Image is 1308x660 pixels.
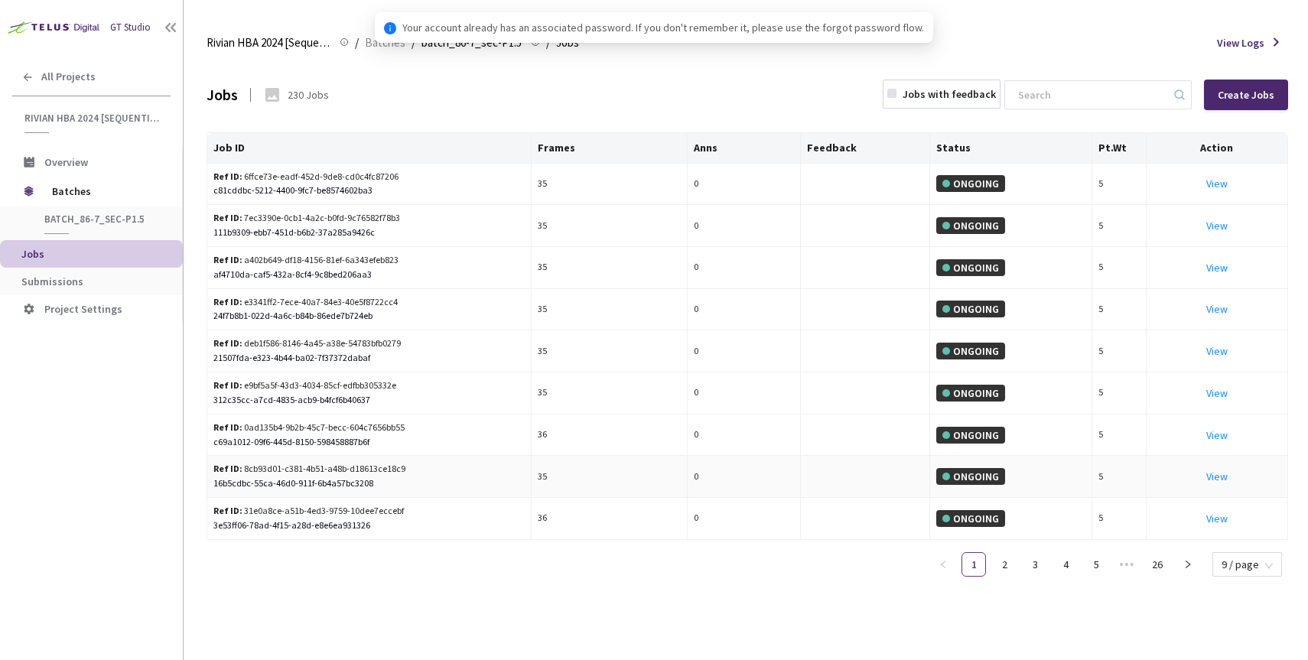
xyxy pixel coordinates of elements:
[936,259,1005,276] div: ONGOING
[688,372,801,415] td: 0
[1206,177,1228,190] a: View
[532,133,688,164] th: Frames
[213,421,242,433] b: Ref ID:
[1009,81,1172,109] input: Search
[931,552,955,577] button: left
[213,296,242,307] b: Ref ID:
[1092,330,1147,372] td: 5
[362,34,408,50] a: Batches
[930,133,1092,164] th: Status
[44,155,88,169] span: Overview
[936,301,1005,317] div: ONGOING
[1176,552,1200,577] button: right
[1092,164,1147,206] td: 5
[532,415,688,457] td: 36
[903,86,996,102] div: Jobs with feedback
[532,164,688,206] td: 35
[1206,261,1228,275] a: View
[1114,552,1139,577] span: •••
[213,337,409,351] div: deb1f586-8146-4a45-a38e-54783bfb0279
[213,462,409,476] div: 8cb93d01-c381-4b51-a48b-d18613ce18c9
[532,330,688,372] td: 35
[110,20,151,35] div: GT Studio
[1145,552,1170,577] li: 26
[21,275,83,288] span: Submissions
[213,379,409,393] div: e9bf5a5f-43d3-4034-85cf-edfbb305332e
[1146,553,1169,576] a: 26
[44,302,122,316] span: Project Settings
[1092,247,1147,289] td: 5
[213,351,525,366] div: 21507fda-e323-4b44-ba02-7f37372dabaf
[207,34,330,52] span: Rivian HBA 2024 [Sequential]
[1206,470,1228,483] a: View
[213,253,409,268] div: a402b649-df18-4156-81ef-6a343efeb823
[402,19,924,36] span: Your account already has an associated password. If you don't remember it, please use the forgot ...
[288,86,329,103] div: 230 Jobs
[1092,456,1147,498] td: 5
[688,498,801,540] td: 0
[532,289,688,331] td: 35
[532,372,688,415] td: 35
[1222,553,1273,576] span: 9 / page
[1206,219,1228,232] a: View
[384,22,396,34] span: info-circle
[213,170,409,184] div: 6ffce73e-eadf-452d-9de8-cd0c4fc87206
[1023,553,1046,576] a: 3
[213,519,525,533] div: 3e53ff06-78ad-4f15-a28d-e8e6ea931326
[213,504,409,519] div: 31e0a8ce-a51b-4ed3-9759-10dee7eccebf
[936,175,1005,192] div: ONGOING
[1084,552,1108,577] li: 5
[688,415,801,457] td: 0
[1085,553,1108,576] a: 5
[962,553,985,576] a: 1
[213,476,525,491] div: 16b5cdbc-55ca-46d0-911f-6b4a57bc3208
[1054,553,1077,576] a: 4
[213,463,242,474] b: Ref ID:
[1206,302,1228,316] a: View
[207,83,238,106] div: Jobs
[939,560,948,569] span: left
[1023,552,1047,577] li: 3
[1147,133,1288,164] th: Action
[213,211,409,226] div: 7ec3390e-0cb1-4a2c-b0fd-9c76582f78b3
[936,427,1005,444] div: ONGOING
[801,133,931,164] th: Feedback
[688,205,801,247] td: 0
[992,552,1017,577] li: 2
[1206,386,1228,400] a: View
[1212,552,1282,571] div: Page Size
[213,254,242,265] b: Ref ID:
[931,552,955,577] li: Previous Page
[936,468,1005,485] div: ONGOING
[688,330,801,372] td: 0
[1176,552,1200,577] li: Next Page
[936,217,1005,234] div: ONGOING
[365,34,405,52] span: Batches
[213,268,525,282] div: af4710da-caf5-432a-8cf4-9c8bed206aa3
[52,176,157,206] span: Batches
[1092,415,1147,457] td: 5
[207,133,532,164] th: Job ID
[213,309,525,323] div: 24f7b8b1-022d-4a6c-b84b-86ede7b724eb
[213,226,525,240] div: 111b9309-ebb7-451d-b6b2-37a285a9426c
[213,379,242,391] b: Ref ID:
[1206,512,1228,525] a: View
[532,498,688,540] td: 36
[1217,34,1264,51] span: View Logs
[936,343,1005,359] div: ONGOING
[688,289,801,331] td: 0
[213,337,242,349] b: Ref ID:
[21,247,44,261] span: Jobs
[936,510,1005,527] div: ONGOING
[41,70,96,83] span: All Projects
[688,133,801,164] th: Anns
[1092,289,1147,331] td: 5
[213,435,525,450] div: c69a1012-09f6-445d-8150-598458887b6f
[1218,89,1274,101] div: Create Jobs
[1206,344,1228,358] a: View
[1053,552,1078,577] li: 4
[213,505,242,516] b: Ref ID:
[44,213,158,226] span: batch_86-7_sec-P1.5
[961,552,986,577] li: 1
[688,247,801,289] td: 0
